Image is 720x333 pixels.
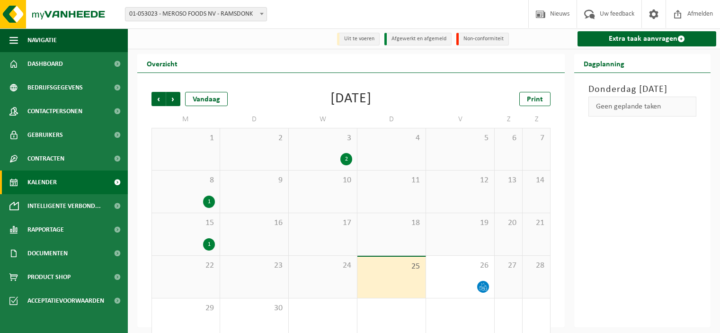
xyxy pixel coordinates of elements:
[225,175,284,186] span: 9
[431,261,489,271] span: 26
[574,54,634,72] h2: Dagplanning
[384,33,452,45] li: Afgewerkt en afgemeld
[293,133,352,144] span: 3
[588,97,696,117] div: Geen geplande taken
[337,33,380,45] li: Uit te voeren
[527,133,545,144] span: 7
[157,303,215,314] span: 29
[125,8,267,21] span: 01-053023 - MEROSO FOODS NV - RAMSDONK
[523,111,551,128] td: Z
[27,171,57,194] span: Kalender
[330,92,372,106] div: [DATE]
[495,111,523,128] td: Z
[499,218,517,228] span: 20
[527,175,545,186] span: 14
[225,303,284,314] span: 30
[289,111,357,128] td: W
[225,261,284,271] span: 23
[27,28,57,52] span: Navigatie
[362,133,421,144] span: 4
[157,261,215,271] span: 22
[293,261,352,271] span: 24
[519,92,551,106] a: Print
[185,92,228,106] div: Vandaag
[456,33,509,45] li: Non-conformiteit
[527,261,545,271] span: 28
[125,7,267,21] span: 01-053023 - MEROSO FOODS NV - RAMSDONK
[362,175,421,186] span: 11
[340,153,352,165] div: 2
[151,92,166,106] span: Vorige
[357,111,426,128] td: D
[27,289,104,313] span: Acceptatievoorwaarden
[157,218,215,228] span: 15
[27,76,83,99] span: Bedrijfsgegevens
[151,111,220,128] td: M
[27,242,68,265] span: Documenten
[527,218,545,228] span: 21
[499,261,517,271] span: 27
[499,133,517,144] span: 6
[431,175,489,186] span: 12
[431,133,489,144] span: 5
[527,96,543,103] span: Print
[27,99,82,123] span: Contactpersonen
[203,238,215,251] div: 1
[293,175,352,186] span: 10
[203,196,215,208] div: 1
[431,218,489,228] span: 19
[137,54,187,72] h2: Overzicht
[293,218,352,228] span: 17
[27,52,63,76] span: Dashboard
[157,175,215,186] span: 8
[27,147,64,171] span: Contracten
[499,175,517,186] span: 13
[157,133,215,144] span: 1
[362,261,421,272] span: 25
[362,218,421,228] span: 18
[426,111,495,128] td: V
[225,218,284,228] span: 16
[166,92,180,106] span: Volgende
[225,133,284,144] span: 2
[578,31,716,46] a: Extra taak aanvragen
[220,111,289,128] td: D
[27,194,101,218] span: Intelligente verbond...
[27,218,64,242] span: Rapportage
[588,82,696,97] h3: Donderdag [DATE]
[27,265,71,289] span: Product Shop
[27,123,63,147] span: Gebruikers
